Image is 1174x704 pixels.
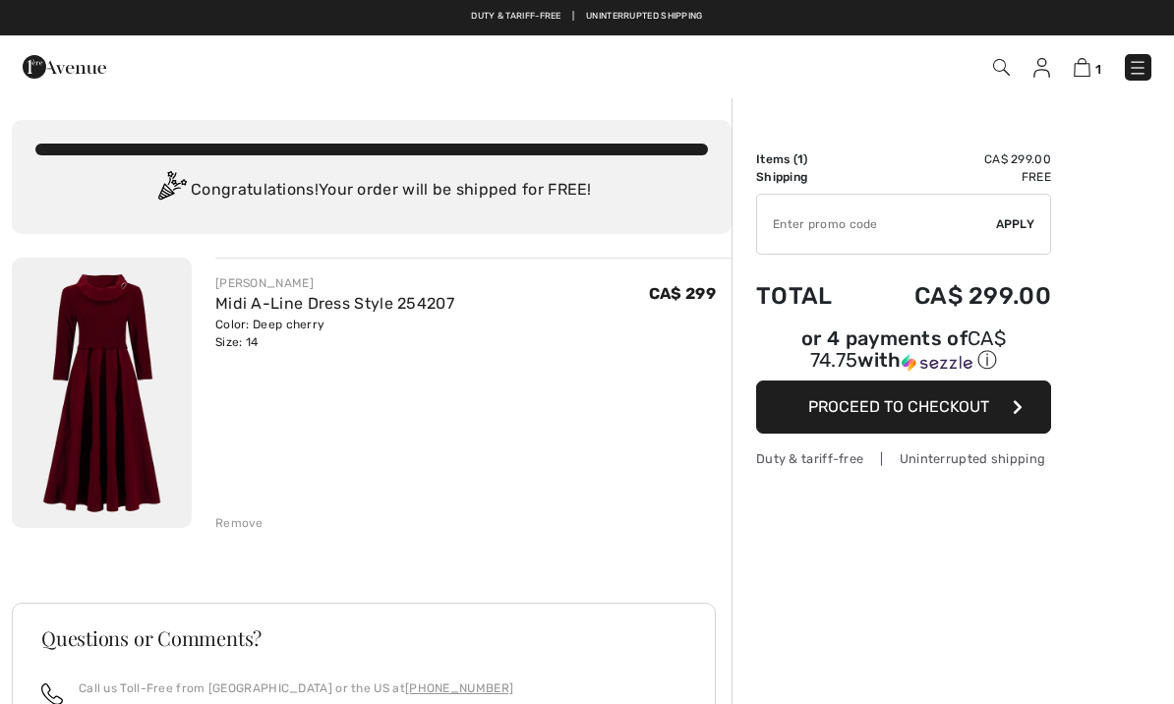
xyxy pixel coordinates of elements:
[649,284,716,303] span: CA$ 299
[215,294,454,313] a: Midi A-Line Dress Style 254207
[757,195,996,254] input: Promo code
[756,150,861,168] td: Items ( )
[1128,58,1147,78] img: Menu
[756,449,1051,468] div: Duty & tariff-free | Uninterrupted shipping
[861,150,1051,168] td: CA$ 299.00
[993,59,1010,76] img: Search
[996,215,1035,233] span: Apply
[23,56,106,75] a: 1ère Avenue
[151,171,191,210] img: Congratulation2.svg
[1033,58,1050,78] img: My Info
[215,514,264,532] div: Remove
[35,171,708,210] div: Congratulations! Your order will be shipped for FREE!
[861,263,1051,329] td: CA$ 299.00
[1074,55,1101,79] a: 1
[215,274,454,292] div: [PERSON_NAME]
[902,354,972,372] img: Sezzle
[1074,58,1090,77] img: Shopping Bag
[1095,62,1101,77] span: 1
[23,47,106,87] img: 1ère Avenue
[756,263,861,329] td: Total
[756,329,1051,381] div: or 4 payments ofCA$ 74.75withSezzle Click to learn more about Sezzle
[756,329,1051,374] div: or 4 payments of with
[79,679,513,697] p: Call us Toll-Free from [GEOGRAPHIC_DATA] or the US at
[808,397,989,416] span: Proceed to Checkout
[41,628,686,648] h3: Questions or Comments?
[861,168,1051,186] td: Free
[756,168,861,186] td: Shipping
[215,316,454,351] div: Color: Deep cherry Size: 14
[12,258,192,528] img: Midi A-Line Dress Style 254207
[756,381,1051,434] button: Proceed to Checkout
[405,681,513,695] a: [PHONE_NUMBER]
[810,326,1006,372] span: CA$ 74.75
[797,152,803,166] span: 1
